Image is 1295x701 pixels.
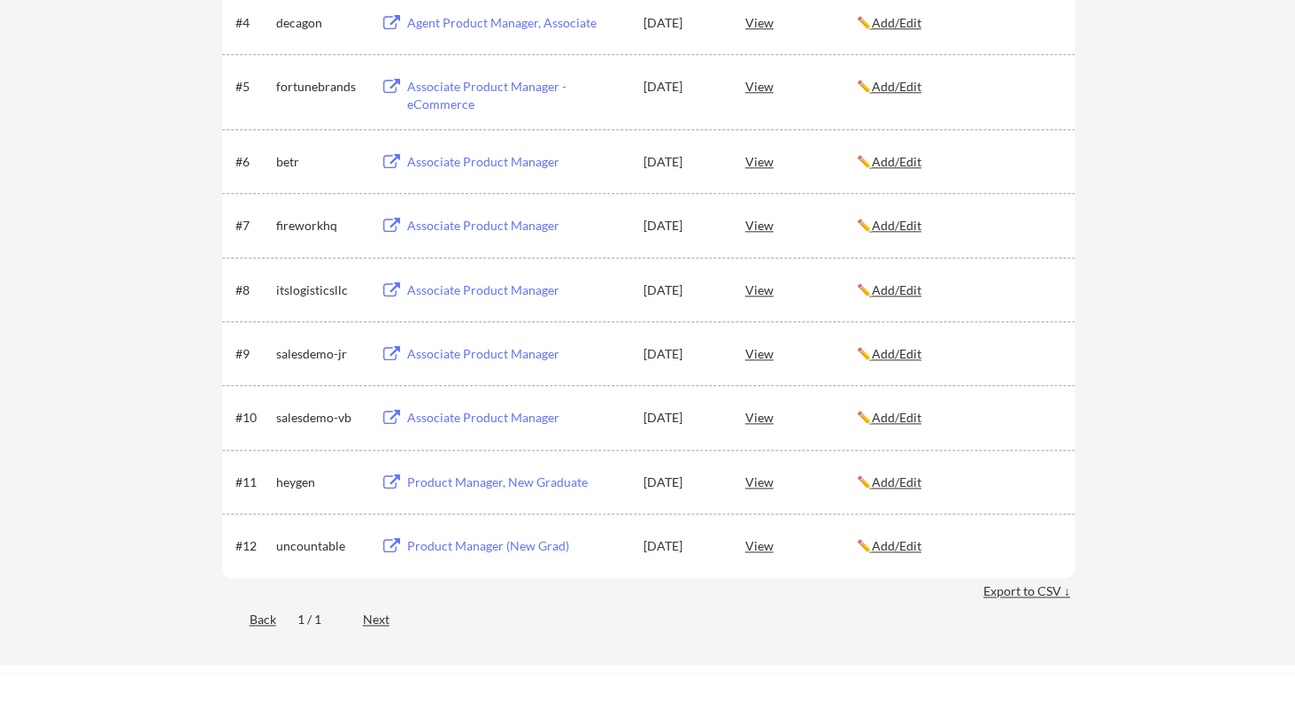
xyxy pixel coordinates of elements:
div: Export to CSV ↓ [983,582,1075,600]
div: View [745,401,857,433]
u: Add/Edit [872,218,921,233]
div: salesdemo-jr [276,345,365,363]
div: View [745,209,857,241]
div: betr [276,153,365,171]
div: Agent Product Manager, Associate [407,14,627,32]
div: View [745,6,857,38]
div: [DATE] [644,474,721,491]
div: [DATE] [644,345,721,363]
div: decagon [276,14,365,32]
div: [DATE] [644,78,721,96]
div: [DATE] [644,14,721,32]
div: ✏️ [857,281,1059,299]
div: View [745,273,857,305]
div: View [745,145,857,177]
div: ✏️ [857,409,1059,427]
div: [DATE] [644,217,721,235]
u: Add/Edit [872,15,921,30]
div: fortunebrands [276,78,365,96]
div: View [745,466,857,497]
u: Add/Edit [872,474,921,489]
div: View [745,337,857,369]
div: #11 [235,474,270,491]
div: heygen [276,474,365,491]
div: [DATE] [644,409,721,427]
div: #6 [235,153,270,171]
div: #4 [235,14,270,32]
div: Next [363,611,410,628]
div: #7 [235,217,270,235]
div: Associate Product Manager [407,281,627,299]
div: ✏️ [857,14,1059,32]
div: ✏️ [857,217,1059,235]
div: ✏️ [857,153,1059,171]
div: Associate Product Manager [407,409,627,427]
u: Add/Edit [872,410,921,425]
div: Associate Product Manager [407,153,627,171]
div: ✏️ [857,474,1059,491]
u: Add/Edit [872,346,921,361]
div: Back [222,611,276,628]
div: Associate Product Manager - eCommerce [407,78,627,112]
div: #8 [235,281,270,299]
div: ✏️ [857,78,1059,96]
div: [DATE] [644,537,721,555]
u: Add/Edit [872,282,921,297]
div: [DATE] [644,281,721,299]
div: [DATE] [644,153,721,171]
div: uncountable [276,537,365,555]
div: #12 [235,537,270,555]
div: fireworkhq [276,217,365,235]
div: #5 [235,78,270,96]
div: ✏️ [857,345,1059,363]
div: View [745,70,857,102]
div: itslogisticsllc [276,281,365,299]
div: #10 [235,409,270,427]
div: Product Manager, New Graduate [407,474,627,491]
div: Associate Product Manager [407,345,627,363]
div: salesdemo-vb [276,409,365,427]
div: ✏️ [857,537,1059,555]
div: 1 / 1 [297,611,342,628]
div: Product Manager (New Grad) [407,537,627,555]
div: #9 [235,345,270,363]
u: Add/Edit [872,538,921,553]
u: Add/Edit [872,154,921,169]
div: Associate Product Manager [407,217,627,235]
div: View [745,529,857,561]
u: Add/Edit [872,79,921,94]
